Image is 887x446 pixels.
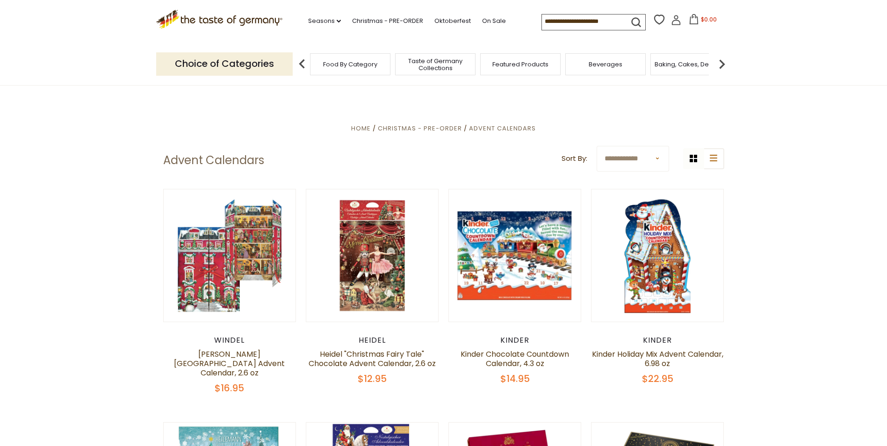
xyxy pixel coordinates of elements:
[461,349,569,369] a: Kinder Chocolate Countdown Calendar, 4.3 oz
[713,55,731,73] img: next arrow
[398,58,473,72] a: Taste of Germany Collections
[683,14,723,28] button: $0.00
[482,16,506,26] a: On Sale
[308,16,341,26] a: Seasons
[655,61,727,68] a: Baking, Cakes, Desserts
[500,372,530,385] span: $14.95
[358,372,387,385] span: $12.95
[378,124,462,133] a: Christmas - PRE-ORDER
[592,349,723,369] a: Kinder Holiday Mix Advent Calendar, 6.98 oz
[591,189,724,322] img: Kinder Holiday Mix Advent Calendar, 6.98 oz
[163,336,296,345] div: Windel
[351,124,371,133] a: Home
[469,124,536,133] a: Advent Calendars
[642,372,673,385] span: $22.95
[701,15,717,23] span: $0.00
[449,189,581,322] img: Kinder Chocolate Countdown Calendar, 4.3 oz
[591,336,724,345] div: Kinder
[306,336,439,345] div: Heidel
[164,189,296,322] img: Windel Manor House Advent Calendar, 2.6 oz
[293,55,311,73] img: previous arrow
[434,16,471,26] a: Oktoberfest
[352,16,423,26] a: Christmas - PRE-ORDER
[309,349,436,369] a: Heidel "Christmas Fairy Tale" Chocolate Advent Calendar, 2.6 oz
[562,153,587,165] label: Sort By:
[492,61,548,68] a: Featured Products
[323,61,377,68] a: Food By Category
[174,349,285,378] a: [PERSON_NAME][GEOGRAPHIC_DATA] Advent Calendar, 2.6 oz
[589,61,622,68] a: Beverages
[448,336,582,345] div: Kinder
[156,52,293,75] p: Choice of Categories
[163,153,264,167] h1: Advent Calendars
[306,189,439,322] img: Heidel "Christmas Fairy Tale" Chocolate Advent Calendar, 2.6 oz
[215,381,244,395] span: $16.95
